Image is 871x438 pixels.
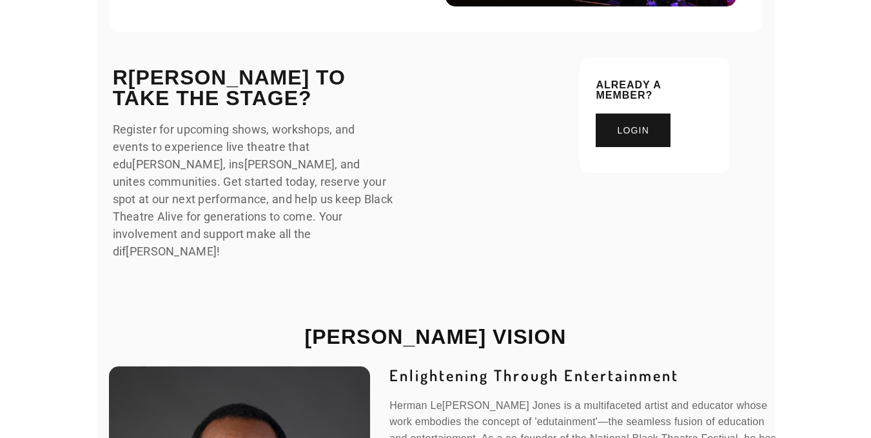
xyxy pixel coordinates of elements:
[203,227,244,241] span: pport
[176,86,190,110] span: t
[320,175,331,188] span: re
[186,210,201,223] span: or
[279,227,291,241] span: ll
[148,175,220,188] span: unities.
[596,90,612,101] span: me
[626,416,671,427] span: amless
[645,400,668,411] span: tist
[596,90,652,101] span: mber?
[113,140,126,154] span: ev
[113,86,124,110] span: T
[671,400,689,411] span: nd
[596,79,611,90] span: Al
[736,400,744,411] span: w
[320,175,360,188] span: serve
[113,244,126,258] span: dif
[340,157,347,171] span: a
[295,192,317,206] span: elp
[415,416,462,427] span: bodies
[223,175,231,188] span: G
[294,227,311,241] span: he
[718,416,736,427] span: edu
[113,157,226,171] span: [PERSON_NAME],
[247,140,286,154] span: eatre
[335,123,355,136] span: nd
[113,140,149,154] span: ents
[430,400,529,411] span: [PERSON_NAME]
[113,123,393,258] span: to at us to
[364,192,371,206] span: B
[415,416,430,427] span: em
[113,66,128,89] span: R
[364,192,393,206] span: lack
[272,123,333,136] span: kshops,
[464,416,467,427] span: t
[159,123,174,136] span: or
[247,140,258,154] span: th
[204,210,267,223] span: erations
[226,86,252,110] span: St
[244,175,282,188] span: arted
[674,416,683,427] span: fu
[335,192,341,206] span: k
[113,66,346,110] span: to
[340,157,360,171] span: nd
[198,192,269,206] span: ormance,
[335,123,342,136] span: a
[319,210,343,223] span: our
[482,416,493,427] span: co
[389,416,397,427] span: w
[295,192,301,206] span: h
[177,123,229,136] span: coming
[736,400,767,411] span: hose
[319,210,326,223] span: Y
[223,175,242,188] span: et
[113,175,126,188] span: un
[596,114,670,147] a: login
[198,192,219,206] span: perf
[430,400,442,411] span: Le
[294,227,298,241] span: t
[246,227,276,241] span: ake
[113,210,155,223] span: eatre
[596,79,650,90] span: ready
[272,123,292,136] span: wor
[363,175,386,188] span: our
[148,175,182,188] span: comm
[226,86,311,110] span: age?
[533,400,561,411] span: ones
[286,175,318,188] span: day,
[232,123,245,136] span: sh
[113,123,127,136] span: Re
[288,140,309,154] span: hat
[389,400,403,411] span: He
[113,244,220,258] span: [PERSON_NAME]!
[113,123,157,136] span: gister
[186,210,190,223] span: f
[482,416,520,427] span: ncept
[244,175,255,188] span: st
[152,192,170,206] span: ur
[152,192,159,206] span: o
[272,192,292,206] span: nd
[246,227,257,241] span: m
[617,125,623,135] span: l
[389,416,412,427] span: ork
[534,416,558,427] span: 'edut
[671,400,677,411] span: a
[172,192,179,206] span: n
[596,79,661,101] span: a
[335,192,361,206] span: eep
[164,140,223,154] span: erience
[226,140,229,154] span: l
[286,175,297,188] span: to
[181,227,201,241] span: nd
[113,227,178,241] span: olvement
[583,400,641,411] span: ifaceted
[204,210,224,223] span: gen
[692,400,703,411] span: ed
[272,192,279,206] span: a
[464,416,479,427] span: he
[626,416,637,427] span: se
[176,86,219,110] span: he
